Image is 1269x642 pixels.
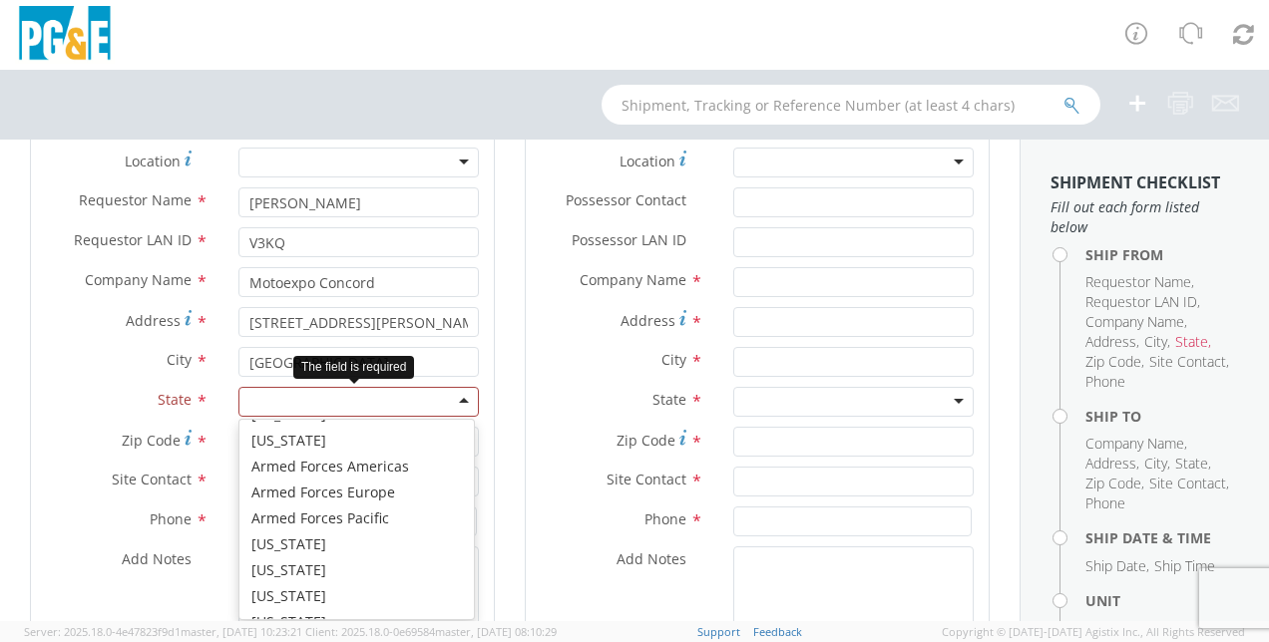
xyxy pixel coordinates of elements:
span: Address [621,311,675,330]
span: Client: 2025.18.0-0e69584 [305,624,557,639]
div: Armed Forces Americas [239,454,474,480]
div: Armed Forces Europe [239,480,474,505]
span: Add Notes [122,549,192,568]
li: , [1149,352,1229,372]
div: Armed Forces Pacific [239,505,474,531]
span: Requestor LAN ID [74,230,192,249]
div: [US_STATE] [239,557,474,583]
span: Phone [150,509,192,528]
span: Company Name [85,270,192,289]
span: Address [1085,332,1136,351]
span: Site Contact [607,470,686,488]
span: Company Name [580,270,686,289]
input: Shipment, Tracking or Reference Number (at least 4 chars) [602,85,1100,125]
span: Ship Date [1085,556,1146,575]
a: Support [697,624,740,639]
h4: Unit [1085,593,1239,608]
span: Company Name [1085,434,1184,453]
span: State [158,390,192,409]
div: [US_STATE] [239,583,474,609]
span: State [1175,454,1208,473]
span: Fill out each form listed below [1051,197,1239,237]
span: Ship Time [1154,556,1215,575]
span: Add Notes [617,549,686,568]
li: , [1085,474,1144,493]
a: Feedback [753,624,802,639]
span: Site Contact [1149,474,1226,492]
span: Location [125,152,181,170]
h4: Ship From [1085,247,1239,262]
span: Copyright © [DATE]-[DATE] Agistix Inc., All Rights Reserved [942,624,1245,640]
span: Zip Code [1085,474,1141,492]
span: City [167,350,192,369]
span: Phone [1085,372,1125,391]
li: , [1085,332,1139,352]
span: Site Contact [112,470,192,488]
span: Site Contact [1149,352,1226,371]
li: , [1085,292,1200,312]
li: , [1085,272,1194,292]
span: Phone [644,509,686,528]
span: master, [DATE] 08:10:29 [435,624,557,639]
li: , [1085,312,1187,332]
span: Description [1132,618,1204,637]
span: Company Name [1085,312,1184,331]
li: , [1085,556,1149,576]
span: Server: 2025.18.0-4e47823f9d1 [24,624,302,639]
img: pge-logo-06675f144f4cfa6a6814.png [15,6,115,65]
li: , [1085,352,1144,372]
span: Address [126,311,181,330]
li: , [1085,454,1139,474]
span: Unit # [1085,618,1124,637]
span: Possessor LAN ID [572,230,686,249]
li: , [1085,618,1127,638]
span: master, [DATE] 10:23:21 [181,624,302,639]
span: City [1144,454,1167,473]
div: The field is required [293,356,414,379]
li: , [1175,454,1211,474]
h4: Ship To [1085,409,1239,424]
span: State [1175,332,1208,351]
span: City [661,350,686,369]
li: , [1132,618,1207,638]
div: [US_STATE] [239,609,474,635]
li: , [1149,474,1229,493]
span: Zip Code [122,431,181,450]
span: Requestor LAN ID [1085,292,1197,311]
span: Address [1085,454,1136,473]
li: , [1144,332,1170,352]
div: [US_STATE] [239,531,474,557]
strong: Shipment Checklist [1051,171,1220,193]
span: Possessor Contact [566,190,686,209]
span: State [652,390,686,409]
li: , [1144,454,1170,474]
span: Requestor Name [79,190,192,209]
span: Location [620,152,675,170]
span: Requestor Name [1085,272,1191,291]
span: Zip Code [617,431,675,450]
div: [US_STATE] [239,428,474,454]
li: , [1085,434,1187,454]
li: , [1175,332,1211,352]
span: Zip Code [1085,352,1141,371]
span: Phone [1085,493,1125,512]
h4: Ship Date & Time [1085,530,1239,545]
span: City [1144,332,1167,351]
